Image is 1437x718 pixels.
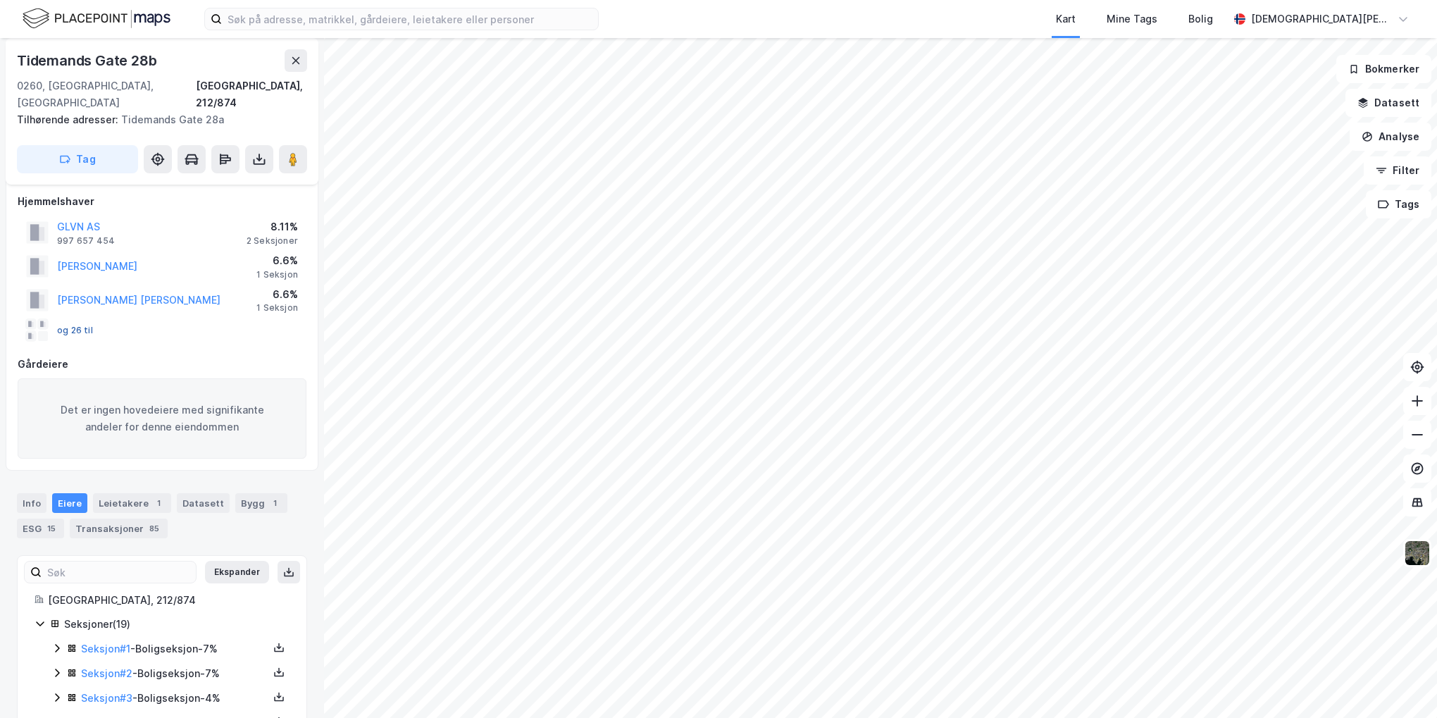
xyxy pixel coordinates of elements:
div: Gårdeiere [18,356,306,373]
div: Hjemmelshaver [18,193,306,210]
div: 997 657 454 [57,235,115,247]
a: Seksjon#2 [81,667,132,679]
input: Søk på adresse, matrikkel, gårdeiere, leietakere eller personer [222,8,598,30]
div: Eiere [52,493,87,513]
div: Mine Tags [1107,11,1157,27]
div: 1 [151,496,166,510]
div: 6.6% [256,286,298,303]
button: Ekspander [205,561,269,583]
div: - Boligseksjon - 4% [81,690,268,707]
div: ESG [17,519,64,538]
div: 6.6% [256,252,298,269]
button: Datasett [1345,89,1431,117]
div: - Boligseksjon - 7% [81,665,268,682]
button: Tags [1366,190,1431,218]
button: Analyse [1350,123,1431,151]
img: logo.f888ab2527a4732fd821a326f86c7f29.svg [23,6,170,31]
input: Søk [42,562,196,583]
div: Leietakere [93,493,171,513]
div: [GEOGRAPHIC_DATA], 212/874 [196,78,307,111]
div: 0260, [GEOGRAPHIC_DATA], [GEOGRAPHIC_DATA] [17,78,196,111]
div: 2 Seksjoner [247,235,298,247]
div: Det er ingen hovedeiere med signifikante andeler for denne eiendommen [18,378,306,459]
div: 15 [44,521,58,536]
div: [GEOGRAPHIC_DATA], 212/874 [48,592,290,609]
div: Tidemands Gate 28a [17,111,296,128]
a: Seksjon#3 [81,692,132,704]
div: 1 Seksjon [256,269,298,280]
div: Tidemands Gate 28b [17,49,159,72]
div: 85 [147,521,162,536]
button: Filter [1364,156,1431,185]
div: 1 [268,496,282,510]
a: Seksjon#1 [81,643,130,655]
div: [DEMOGRAPHIC_DATA][PERSON_NAME] [1251,11,1392,27]
div: Kart [1056,11,1076,27]
div: Transaksjoner [70,519,168,538]
button: Bokmerker [1336,55,1431,83]
div: 1 Seksjon [256,302,298,314]
div: 8.11% [247,218,298,235]
img: 9k= [1404,540,1431,567]
div: Seksjoner ( 19 ) [64,616,290,633]
div: Bygg [235,493,287,513]
div: Bolig [1188,11,1213,27]
iframe: Chat Widget [1367,650,1437,718]
div: Datasett [177,493,230,513]
button: Tag [17,145,138,173]
div: - Boligseksjon - 7% [81,640,268,657]
div: Info [17,493,46,513]
span: Tilhørende adresser: [17,113,121,125]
